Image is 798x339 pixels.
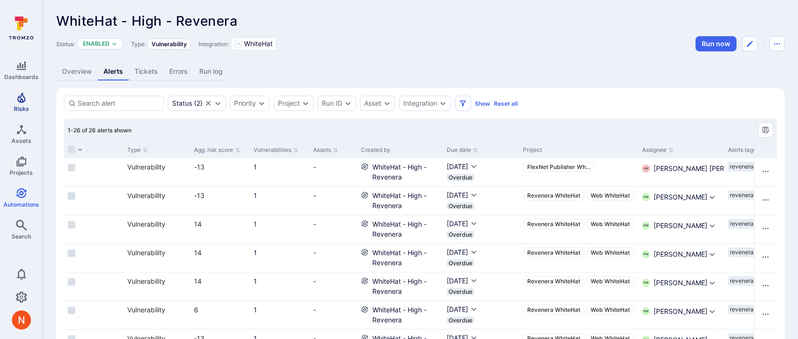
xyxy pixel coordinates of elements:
[769,36,785,51] button: Automation menu
[449,317,472,324] span: Overdue
[234,100,256,107] button: Priority
[64,244,123,272] div: Cell for Tickets
[443,215,519,243] div: Cell for Due date
[642,250,650,258] div: Peter Wake
[447,190,515,210] div: Due date cell
[523,219,584,229] a: Revenera WhiteHat
[98,63,129,80] a: Alerts
[131,40,146,48] span: Type:
[322,100,342,107] button: Run ID
[254,306,257,314] a: 1
[443,301,519,329] div: Cell for Due date
[642,193,650,201] div: Peter Wake
[123,215,190,243] div: Cell for Type
[591,192,630,199] span: Web WhiteHat
[443,187,519,215] div: Cell for Due date
[439,100,447,107] button: Expand dropdown
[728,162,763,171] div: revenera
[447,146,478,154] button: Sort by Due date
[519,272,638,300] div: Cell for Project
[519,215,638,243] div: Cell for Project
[754,272,777,300] div: Cell for
[654,279,707,286] span: [PERSON_NAME]
[56,63,785,80] div: Automation tabs
[447,248,515,267] div: Due date cell
[642,279,707,287] button: PW[PERSON_NAME]
[638,215,724,243] div: Cell for Assignee
[642,279,650,287] div: Peter Wake
[364,100,381,107] div: Asset
[754,187,777,215] div: Cell for
[708,279,716,287] button: Expand dropdown
[361,146,439,154] div: Created by
[642,308,707,315] button: PW[PERSON_NAME]
[4,73,39,80] span: Dashboards
[14,105,29,112] span: Risks
[708,222,716,229] button: Expand dropdown
[758,249,773,265] button: Row actions menu
[758,192,773,208] button: Row actions menu
[64,301,88,329] div: Cell for selection
[758,307,773,322] button: Row actions menu
[250,301,309,329] div: Cell for Vulnerabilities
[730,163,754,170] span: revenera
[754,215,777,243] div: Cell for
[523,146,634,154] div: Project
[250,215,309,243] div: Cell for Vulnerabilities
[254,277,257,285] a: 1
[654,308,707,315] span: [PERSON_NAME]
[68,278,75,286] span: Select row
[250,244,309,272] div: Cell for Vulnerabilities
[250,158,309,186] div: Cell for Vulnerabilities
[742,36,757,51] button: Edit automation
[519,158,638,186] div: Cell for Project
[708,193,716,201] button: Expand dropdown
[64,187,123,215] div: Cell for Tickets
[254,146,298,154] button: Sort by Vulnerabilities
[447,162,468,170] span: [DATE]
[112,41,117,47] button: Expand dropdown
[372,163,427,181] a: WhiteHat - High - Revenera
[357,301,443,329] div: Cell for Created by
[190,301,250,329] div: Cell for Agg. risk score
[123,187,190,215] div: Cell for Type
[728,248,763,257] div: revenera
[357,187,443,215] div: Cell for Created by
[56,40,75,48] span: Status:
[591,220,630,228] span: Web WhiteHat
[64,301,123,329] div: Cell for Tickets
[654,251,707,258] span: [PERSON_NAME]
[172,100,192,107] div: Status
[447,162,515,181] div: Due date cell
[642,193,707,201] button: PW[PERSON_NAME]
[586,276,634,286] a: Web WhiteHat
[68,307,75,314] span: Select row
[494,100,518,107] button: Reset all
[523,248,584,258] a: Revenera WhiteHat
[527,278,580,285] span: Revenera WhiteHat
[638,158,724,186] div: Cell for Assignee
[447,248,468,256] span: [DATE]
[754,158,777,186] div: Cell for
[758,122,773,138] button: Manage columns
[68,249,75,257] span: Select row
[443,244,519,272] div: Cell for Due date
[730,191,754,199] span: revenera
[250,272,309,300] div: Cell for Vulnerabilities
[250,187,309,215] div: Cell for Vulnerabilities
[254,163,257,171] a: 1
[728,276,763,286] div: revenera
[447,305,468,313] span: [DATE]
[123,158,190,186] div: Cell for Type
[68,221,75,229] span: Select row
[447,162,478,171] button: [DATE]
[194,63,228,80] a: Run log
[654,222,707,229] span: [PERSON_NAME]
[68,164,75,171] span: Select row
[523,305,584,315] a: Revenera WhiteHat
[309,272,357,300] div: Cell for Assets
[64,158,123,186] div: Cell for Tickets
[527,306,580,313] span: Revenera WhiteHat
[449,231,472,238] span: Overdue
